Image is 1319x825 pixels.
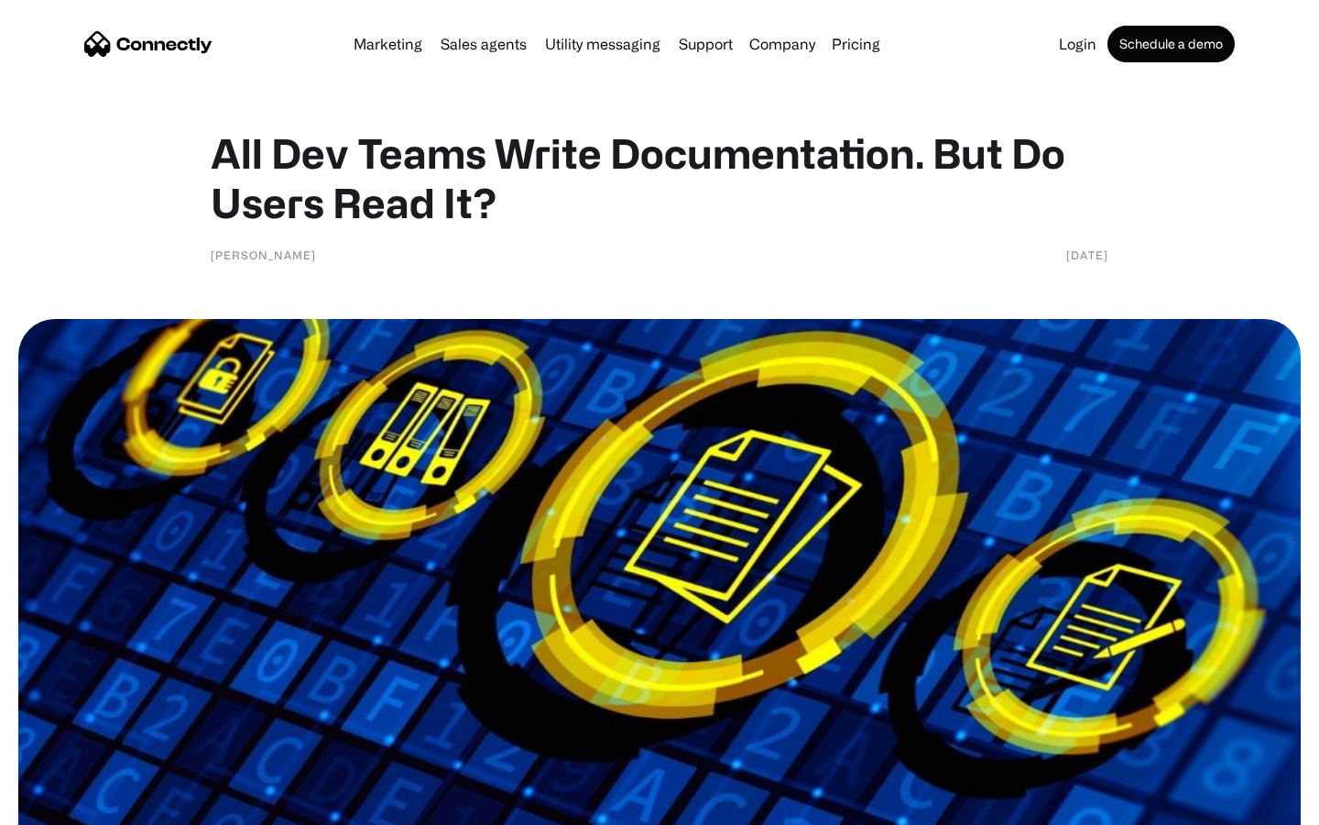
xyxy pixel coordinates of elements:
[84,30,213,58] a: home
[824,37,888,51] a: Pricing
[211,128,1108,227] h1: All Dev Teams Write Documentation. But Do Users Read It?
[1066,246,1108,264] div: [DATE]
[18,793,110,819] aside: Language selected: English
[671,37,740,51] a: Support
[37,793,110,819] ul: Language list
[1052,37,1104,51] a: Login
[211,246,316,264] div: [PERSON_NAME]
[346,37,430,51] a: Marketing
[749,31,815,57] div: Company
[538,37,668,51] a: Utility messaging
[433,37,534,51] a: Sales agents
[744,31,821,57] div: Company
[1107,26,1235,62] a: Schedule a demo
